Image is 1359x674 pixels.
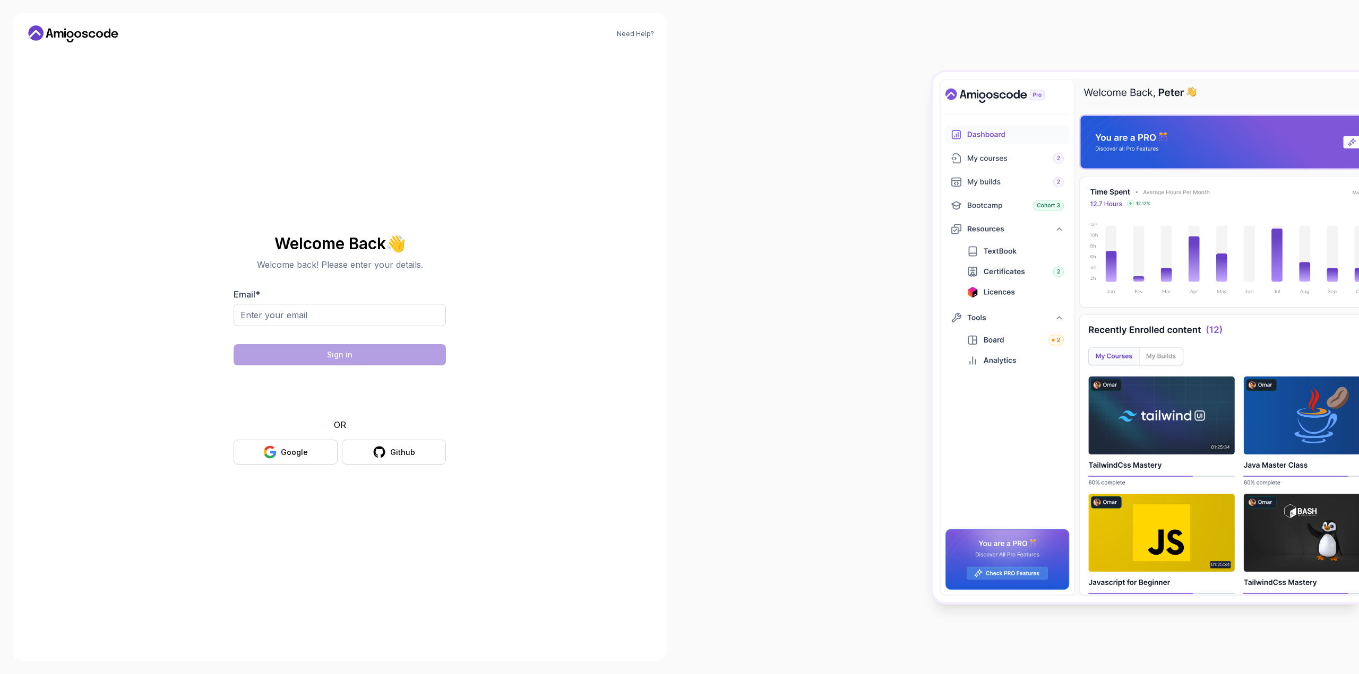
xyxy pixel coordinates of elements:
[390,447,415,458] div: Github
[334,418,346,431] p: OR
[342,440,446,465] button: Github
[234,344,446,365] button: Sign in
[933,72,1359,602] img: Amigoscode Dashboard
[260,372,420,412] iframe: Widget contenant une case à cocher pour le défi de sécurité hCaptcha
[234,440,338,465] button: Google
[617,30,654,38] a: Need Help?
[281,447,308,458] div: Google
[25,25,121,42] a: Home link
[234,235,446,252] h2: Welcome Back
[327,349,352,360] div: Sign in
[234,289,260,300] label: Email *
[234,258,446,271] p: Welcome back! Please enter your details.
[234,304,446,326] input: Enter your email
[384,232,408,255] span: 👋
